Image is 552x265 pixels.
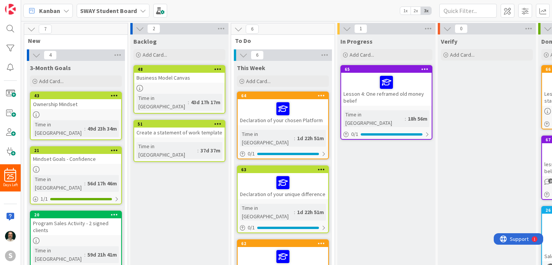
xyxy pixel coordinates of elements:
div: 43d 17h 17m [189,98,222,106]
span: : [188,98,189,106]
span: Support [16,1,35,10]
div: 43 [34,93,121,98]
div: Create a statement of work template [134,128,225,137]
div: 64Declaration of your chosen Platform [238,92,328,125]
div: 1d 22h 51m [295,208,326,216]
div: 1d 22h 51m [295,134,326,142]
div: 48 [134,66,225,73]
span: Add Card... [450,51,475,58]
div: 59d 21h 41m [85,250,119,259]
div: Program Sales Activity - 2 signed clients [31,218,121,235]
span: This Week [237,64,265,72]
div: 51 [138,121,225,127]
span: : [84,124,85,133]
div: 49d 23h 34m [85,124,119,133]
a: 63Declaration of your unique differenceTime in [GEOGRAPHIC_DATA]:1d 22h 51m0/1 [237,165,329,233]
span: Add Card... [246,78,271,85]
span: 3-Month Goals [30,64,71,72]
div: Time in [GEOGRAPHIC_DATA] [240,204,294,221]
a: 65Lesson 4: One reframed old money beliefTime in [GEOGRAPHIC_DATA]:18h 56m0/1 [340,65,432,140]
div: Time in [GEOGRAPHIC_DATA] [240,130,294,147]
div: 62 [241,241,328,246]
div: 63Declaration of your unique difference [238,166,328,199]
b: SWAY Student Board [80,7,137,15]
span: 0 / 1 [351,130,358,138]
div: 62 [238,240,328,247]
div: S [5,250,16,261]
span: 25 [7,174,14,180]
div: Ownership Mindset [31,99,121,109]
div: Business Model Canvas [134,73,225,83]
div: Time in [GEOGRAPHIC_DATA] [33,246,84,263]
input: Quick Filter... [439,4,497,18]
span: 2x [411,7,421,15]
span: : [294,134,295,142]
a: 48Business Model CanvasTime in [GEOGRAPHIC_DATA]:43d 17h 17m [133,65,225,114]
div: Time in [GEOGRAPHIC_DATA] [343,110,405,127]
div: 37d 37m [199,146,222,155]
div: 64 [238,92,328,99]
div: 43 [31,92,121,99]
div: Time in [GEOGRAPHIC_DATA] [33,175,84,192]
div: 0/1 [238,149,328,159]
div: 48Business Model Canvas [134,66,225,83]
div: Declaration of your unique difference [238,173,328,199]
div: Time in [GEOGRAPHIC_DATA] [33,120,84,137]
span: 1 / 1 [41,195,48,203]
div: 1/1 [31,194,121,204]
span: Add Card... [143,51,167,58]
span: Add Card... [350,51,374,58]
div: 20 [34,212,121,218]
span: 1x [400,7,411,15]
div: 0/1 [341,129,432,139]
img: KM [5,231,16,242]
div: Declaration of your chosen Platform [238,99,328,125]
div: Mindset Goals - Confidence [31,154,121,164]
div: 65 [345,67,432,72]
div: 63 [238,166,328,173]
span: Kanban [39,6,60,15]
div: 63 [241,167,328,172]
a: 51Create a statement of work templateTime in [GEOGRAPHIC_DATA]:37d 37m [133,120,225,162]
span: Add Card... [39,78,64,85]
div: 48 [138,67,225,72]
div: Time in [GEOGRAPHIC_DATA] [136,142,197,159]
a: 64Declaration of your chosen PlatformTime in [GEOGRAPHIC_DATA]:1d 22h 51m0/1 [237,92,329,159]
span: Backlog [133,38,157,45]
span: 6 [251,51,264,60]
div: 20Program Sales Activity - 2 signed clients [31,211,121,235]
span: 0 [455,24,468,33]
span: 4 [44,51,57,60]
span: New [28,37,118,44]
a: 43Ownership MindsetTime in [GEOGRAPHIC_DATA]:49d 23h 34m [30,92,122,140]
span: : [294,208,295,216]
span: : [84,250,85,259]
div: 20 [31,211,121,218]
div: 21 [31,147,121,154]
span: : [405,115,406,123]
div: Lesson 4: One reframed old money belief [341,73,432,106]
span: 3x [421,7,431,15]
div: 1 [40,3,42,9]
span: 0 / 1 [248,150,255,158]
a: 21Mindset Goals - ConfidenceTime in [GEOGRAPHIC_DATA]:56d 17h 46m1/1 [30,146,122,204]
span: 7 [39,25,52,34]
div: 51 [134,121,225,128]
div: 21Mindset Goals - Confidence [31,147,121,164]
div: 64 [241,93,328,98]
div: 56d 17h 46m [85,179,119,188]
span: : [84,179,85,188]
span: Verify [441,38,457,45]
div: Time in [GEOGRAPHIC_DATA] [136,94,188,111]
div: 65 [341,66,432,73]
span: 0 / 1 [248,224,255,232]
div: 21 [34,148,121,153]
div: 18h 56m [406,115,429,123]
span: : [197,146,199,155]
img: Visit kanbanzone.com [5,4,16,15]
div: 43Ownership Mindset [31,92,121,109]
span: 1 [354,24,367,33]
div: 65Lesson 4: One reframed old money belief [341,66,432,106]
div: 51Create a statement of work template [134,121,225,137]
span: 2 [147,24,160,33]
